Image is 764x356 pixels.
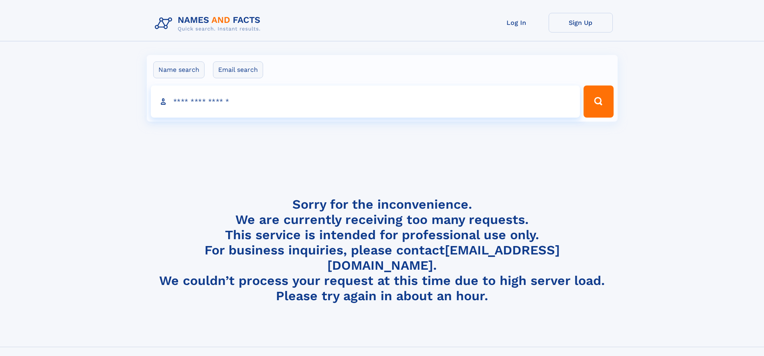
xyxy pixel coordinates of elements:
[152,197,613,304] h4: Sorry for the inconvenience. We are currently receiving too many requests. This service is intend...
[153,61,205,78] label: Name search
[549,13,613,33] a: Sign Up
[213,61,263,78] label: Email search
[484,13,549,33] a: Log In
[151,85,580,118] input: search input
[152,13,267,35] img: Logo Names and Facts
[327,242,560,273] a: [EMAIL_ADDRESS][DOMAIN_NAME]
[584,85,613,118] button: Search Button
